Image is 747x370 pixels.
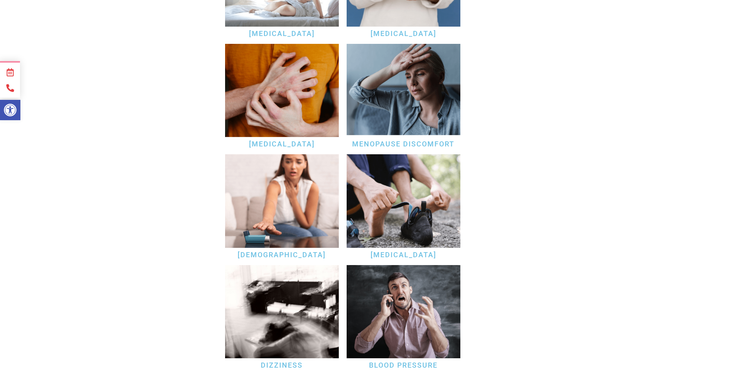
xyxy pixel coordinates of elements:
img: irvine acupuncture for asthma attack [225,154,339,247]
a: [MEDICAL_DATA] [371,29,436,38]
img: irvine acupuncture for eczema treatment [225,44,339,137]
img: acupuncture for menopause discomfort treatment [347,44,460,137]
img: irvine acupuncture for foot pain [347,154,460,247]
a: [DEMOGRAPHIC_DATA] [238,251,326,259]
a: Blood Pressure [369,361,438,369]
a: Menopause Discomfort [352,140,454,148]
a: [MEDICAL_DATA] [371,251,436,259]
a: [MEDICAL_DATA] [249,29,315,38]
a: Dizziness [261,361,303,369]
img: irvine acupuncture for high blood low blood pressure [347,265,460,358]
img: irvine acupuncture for dizziness [225,265,339,358]
a: [MEDICAL_DATA] [249,140,315,148]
